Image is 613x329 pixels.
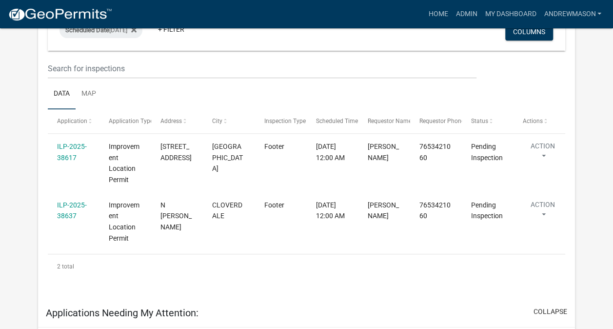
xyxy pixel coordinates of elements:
button: Columns [505,23,553,41]
span: Footer [264,201,284,209]
a: Home [424,5,452,23]
datatable-header-cell: Inspection Type [255,109,306,133]
span: Improvement Location Permit [109,143,139,184]
datatable-header-cell: Status [462,109,514,133]
span: Requestor Phone [419,118,464,124]
span: 7653421060 [419,143,451,162]
span: Scheduled Time [316,118,358,124]
span: Scheduled Date [65,26,109,34]
datatable-header-cell: Requestor Phone [410,109,462,133]
button: Action [523,200,563,224]
span: Actions [523,118,543,124]
a: AndrewMason [540,5,605,23]
input: Search for inspections [48,59,476,79]
a: + Filter [150,21,192,38]
span: Footer [264,143,284,150]
h5: Applications Needing My Attention: [46,307,198,319]
span: Inspection Type [264,118,305,124]
a: Data [48,79,76,110]
span: John Hutslar [368,143,399,162]
span: Status [471,118,488,124]
a: Map [76,79,102,110]
datatable-header-cell: Requestor Name [358,109,410,133]
span: Application Type [109,118,153,124]
a: ILP-2025-38617 [57,143,87,162]
span: Pending Inspection [471,201,503,220]
div: 2 total [48,254,565,279]
datatable-header-cell: Application Type [99,109,151,133]
button: collapse [534,307,567,317]
button: Action [523,141,563,165]
span: MARTINSVILLE [212,143,243,173]
span: Pending Inspection [471,143,503,162]
a: Admin [452,5,481,23]
datatable-header-cell: Address [151,109,203,133]
datatable-header-cell: City [203,109,255,133]
a: My Dashboard [481,5,540,23]
span: Improvement Location Permit [109,201,139,242]
a: ILP-2025-38637 [57,201,87,220]
datatable-header-cell: Application [48,109,99,133]
span: 2534 FIRE STATION RD [160,143,192,162]
div: [DATE] [59,22,142,38]
span: 7653421060 [419,201,451,220]
span: Requestor Name [368,118,412,124]
datatable-header-cell: Actions [514,109,565,133]
span: 10/15/2025, 12:00 AM [316,201,345,220]
span: City [212,118,222,124]
span: CLOVERDALE [212,201,242,220]
span: N WILSON RD [160,201,192,231]
datatable-header-cell: Scheduled Time [306,109,358,133]
span: Application [57,118,87,124]
span: Todd [368,201,399,220]
span: 10/15/2025, 12:00 AM [316,143,345,162]
span: Address [160,118,182,124]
